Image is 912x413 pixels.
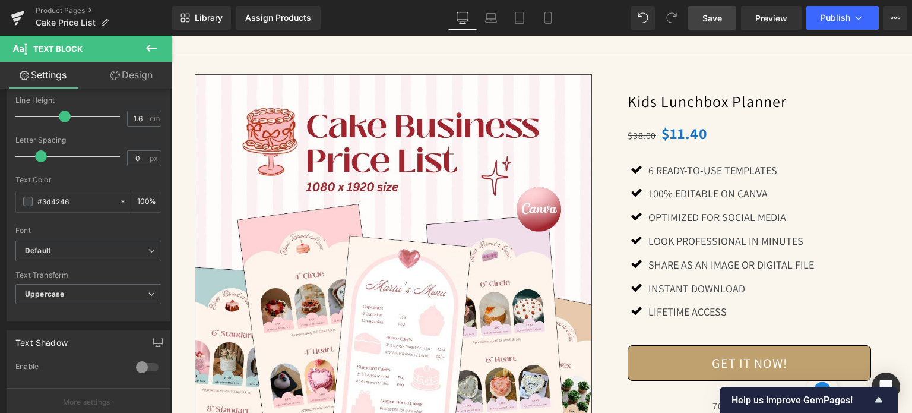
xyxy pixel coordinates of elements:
[477,174,642,191] p: Optimized for social media
[150,155,160,162] span: px
[448,6,477,30] a: Desktop
[872,373,900,401] div: Open Intercom Messenger
[477,221,642,238] p: Share as an image or digital file
[447,363,708,379] p: 70% OFF ENDS IN
[477,127,642,144] p: 6 ready-to-use templates
[821,13,850,23] span: Publish
[63,397,110,408] p: More settings
[883,6,907,30] button: More
[15,176,161,184] div: Text Color
[15,362,124,374] div: Enable
[88,62,175,89] a: Design
[36,18,96,27] span: Cake Price List
[37,195,113,208] input: Color
[477,6,505,30] a: Laptop
[25,289,64,298] b: Uppercase
[172,6,231,30] a: New Library
[534,6,562,30] a: Mobile
[15,226,161,235] div: Font
[132,191,161,212] div: %
[731,393,886,407] button: Show survey - Help us improve GemPages!
[631,6,655,30] button: Undo
[456,56,615,75] a: Kids Lunchbox Planner
[755,12,787,24] span: Preview
[33,44,83,53] span: Text Block
[660,6,683,30] button: Redo
[731,395,872,406] span: Help us improve GemPages!
[25,246,50,256] i: Default
[490,87,536,108] span: $11.40
[15,331,68,348] div: Text Shadow
[702,12,722,24] span: Save
[477,197,642,215] p: Look professional in minutes
[505,6,534,30] a: Tablet
[456,310,699,345] button: GET IT NOW!
[741,6,802,30] a: Preview
[150,115,160,122] span: em
[477,150,642,167] p: 100% editable on Canva
[15,271,161,279] div: Text Transform
[15,96,161,105] div: Line Height
[245,13,311,23] div: Assign Products
[195,12,223,23] span: Library
[806,6,879,30] button: Publish
[15,136,161,144] div: Letter Spacing
[477,268,642,285] p: LIFETIME ACCESS
[36,6,172,15] a: Product Pages
[456,94,484,106] span: $38.00
[477,245,642,262] p: INSTANT DOWNLOAD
